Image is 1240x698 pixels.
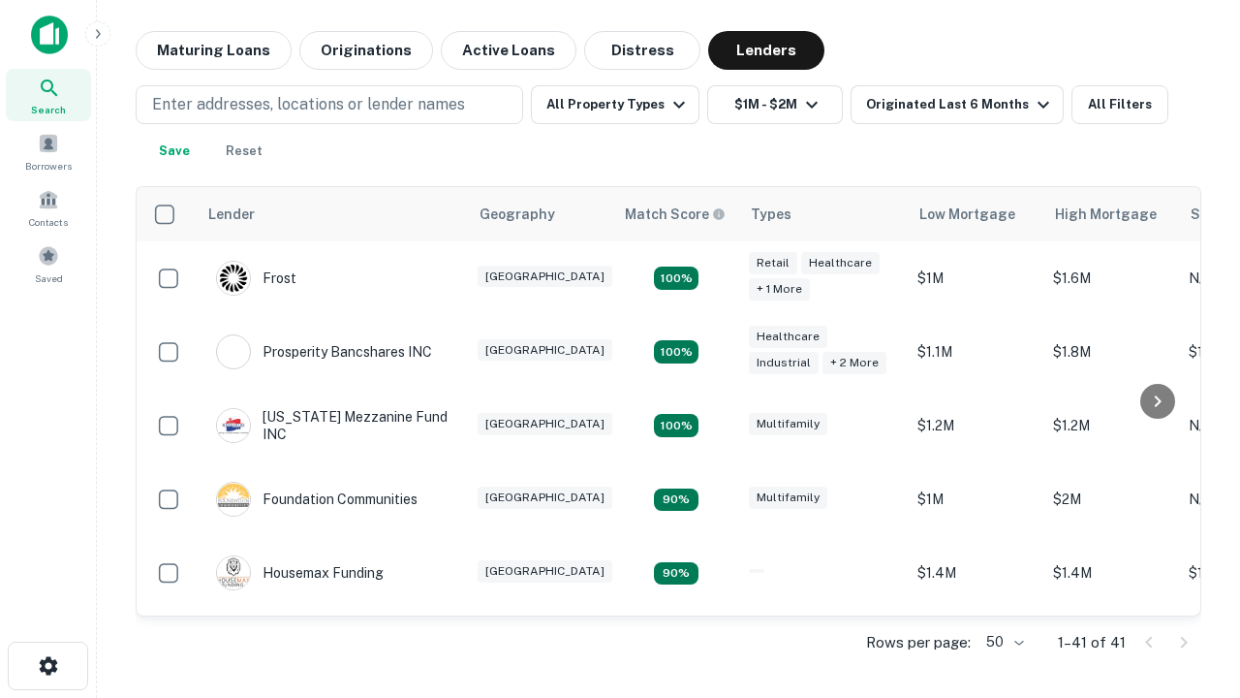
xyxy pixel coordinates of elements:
img: picture [217,556,250,589]
td: $1.4M [908,536,1043,610]
td: $1.1M [908,315,1043,389]
a: Borrowers [6,125,91,177]
div: Healthcare [749,326,827,348]
button: Save your search to get updates of matches that match your search criteria. [143,132,205,171]
h6: Match Score [625,204,722,225]
button: Originated Last 6 Months [851,85,1064,124]
span: Saved [35,270,63,286]
td: $1.4M [1043,536,1179,610]
th: High Mortgage [1043,187,1179,241]
div: Low Mortgage [919,203,1015,226]
div: Multifamily [749,487,827,509]
td: $1.2M [908,389,1043,462]
div: Types [751,203,791,226]
div: 50 [978,628,1027,656]
th: Capitalize uses an advanced AI algorithm to match your search with the best lender. The match sco... [613,187,739,241]
div: Healthcare [801,252,880,274]
div: [US_STATE] Mezzanine Fund INC [216,408,449,443]
td: $1.6M [1043,610,1179,683]
button: All Filters [1071,85,1168,124]
button: Lenders [708,31,824,70]
div: [GEOGRAPHIC_DATA] [478,266,612,288]
div: Matching Properties: 5, hasApolloMatch: undefined [654,414,698,437]
div: Retail [749,252,797,274]
div: Multifamily [749,413,827,435]
div: Matching Properties: 4, hasApolloMatch: undefined [654,489,698,512]
img: picture [217,483,250,516]
td: $1M [908,462,1043,536]
span: Borrowers [25,158,72,174]
button: $1M - $2M [707,85,843,124]
div: [GEOGRAPHIC_DATA] [478,413,612,435]
td: $1.4M [908,610,1043,683]
div: Matching Properties: 8, hasApolloMatch: undefined [654,340,698,364]
button: All Property Types [531,85,699,124]
div: Housemax Funding [216,555,384,590]
a: Saved [6,238,91,290]
span: Search [31,102,66,117]
th: Low Mortgage [908,187,1043,241]
td: $1M [908,241,1043,315]
button: Maturing Loans [136,31,292,70]
div: + 1 more [749,278,810,301]
td: $2M [1043,462,1179,536]
td: $1.6M [1043,241,1179,315]
td: $1.2M [1043,389,1179,462]
p: Enter addresses, locations or lender names [152,93,465,116]
div: Geography [480,203,555,226]
div: [GEOGRAPHIC_DATA] [478,487,612,509]
div: Matching Properties: 4, hasApolloMatch: undefined [654,562,698,586]
a: Contacts [6,181,91,234]
button: Distress [584,31,700,70]
div: Capitalize uses an advanced AI algorithm to match your search with the best lender. The match sco... [625,204,726,225]
button: Originations [299,31,433,70]
p: 1–41 of 41 [1058,631,1126,654]
div: Industrial [749,352,819,374]
div: Foundation Communities [216,482,418,517]
img: picture [217,335,250,368]
img: picture [217,262,250,295]
div: Prosperity Bancshares INC [216,334,432,369]
div: + 2 more [822,352,886,374]
th: Lender [197,187,468,241]
div: Matching Properties: 5, hasApolloMatch: undefined [654,267,698,290]
div: Lender [208,203,255,226]
span: Contacts [29,214,68,230]
div: [GEOGRAPHIC_DATA] [478,339,612,362]
th: Geography [468,187,613,241]
a: Search [6,69,91,121]
button: Active Loans [441,31,576,70]
div: Frost [216,261,296,296]
div: High Mortgage [1055,203,1157,226]
button: Reset [213,132,275,171]
img: picture [217,409,250,442]
div: Originated Last 6 Months [866,93,1055,116]
img: capitalize-icon.png [31,16,68,54]
iframe: Chat Widget [1143,481,1240,574]
td: $1.8M [1043,315,1179,389]
div: [GEOGRAPHIC_DATA] [478,560,612,583]
th: Types [739,187,908,241]
button: Enter addresses, locations or lender names [136,85,523,124]
p: Rows per page: [866,631,971,654]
